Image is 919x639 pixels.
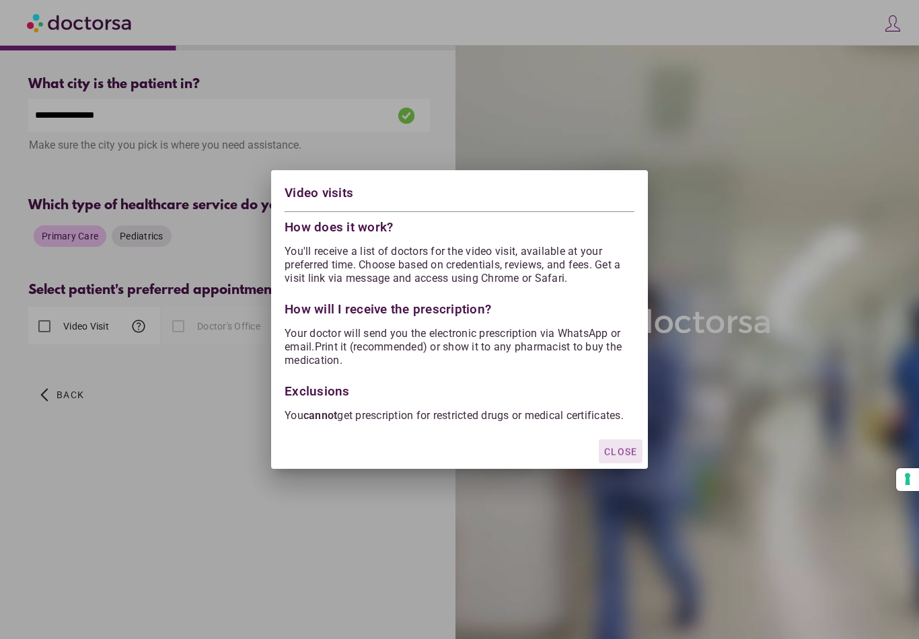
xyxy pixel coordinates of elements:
button: Close [599,439,642,463]
span: Close [604,446,637,457]
p: You get prescription for restricted drugs or medical certificates. [285,409,634,422]
button: Your consent preferences for tracking technologies [896,468,919,491]
div: Video visits [285,184,634,206]
div: Exclusions [285,378,634,398]
p: Your doctor will send you the electronic prescription via WhatsApp or email.Print it (recommended... [285,327,634,367]
p: You'll receive a list of doctors for the video visit, available at your preferred time. Choose ba... [285,245,634,285]
div: How will I receive the prescription? [285,296,634,316]
div: How does it work? [285,217,634,234]
strong: cannot [303,409,338,422]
